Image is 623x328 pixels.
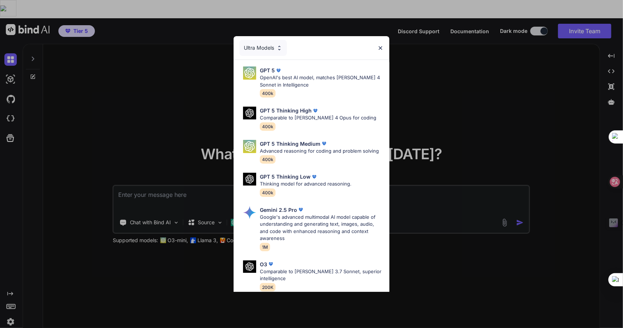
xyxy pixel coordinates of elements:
p: Gemini 2.5 Pro [260,206,297,214]
p: Thinking model for advanced reasoning. [260,180,351,188]
img: Pick Models [243,66,256,80]
img: Pick Models [243,206,256,219]
img: premium [297,206,304,213]
img: Pick Models [243,107,256,119]
img: premium [312,107,319,114]
img: Pick Models [243,173,256,186]
img: premium [311,173,318,180]
p: GPT 5 [260,66,275,74]
p: Comparable to [PERSON_NAME] 3.7 Sonnet, superior intelligence [260,268,384,282]
span: 1M [260,243,270,251]
img: close [377,45,384,51]
img: premium [275,67,282,74]
p: GPT 5 Thinking Medium [260,140,320,148]
p: O3 [260,260,267,268]
span: 200K [260,283,276,291]
img: Pick Models [276,45,282,51]
img: Pick Models [243,260,256,273]
span: 400k [260,155,276,164]
div: Ultra Models [239,40,287,56]
p: Comparable to [PERSON_NAME] 4 Opus for coding [260,114,376,122]
img: premium [267,260,274,268]
p: GPT 5 Thinking Low [260,173,311,180]
p: OpenAI's best AI model, matches [PERSON_NAME] 4 Sonnet in Intelligence [260,74,384,88]
img: Pick Models [243,140,256,153]
p: GPT 5 Thinking High [260,107,312,114]
img: premium [320,140,328,147]
p: Advanced reasoning for coding and problem solving [260,148,379,155]
p: Google's advanced multimodal AI model capable of understanding and generating text, images, audio... [260,214,384,242]
span: 400k [260,188,276,197]
span: 400k [260,122,276,131]
span: 400k [260,89,276,98]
